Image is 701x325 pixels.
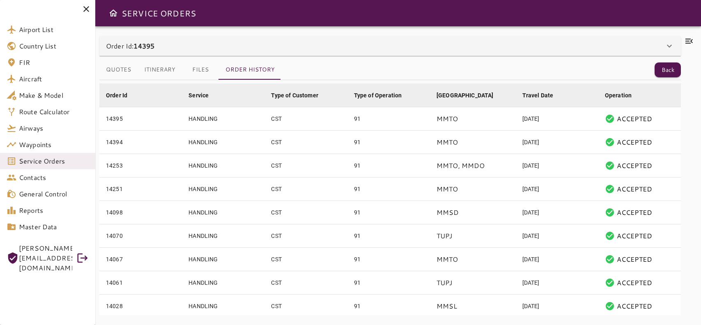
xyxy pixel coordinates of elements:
[605,90,642,100] span: Operation
[347,177,430,201] td: 91
[264,131,347,154] td: CST
[271,90,329,100] span: Type of Customer
[106,90,138,100] span: Order Id
[106,255,175,263] div: 14067
[264,107,347,131] td: CST
[19,58,89,67] span: FIR
[19,222,89,232] span: Master Data
[188,90,219,100] span: Service
[264,295,347,318] td: CST
[106,208,175,217] div: 14098
[182,177,264,201] td: HANDLING
[617,231,652,241] p: ACCEPTED
[437,301,457,311] p: MMSL
[19,205,89,215] span: Reports
[347,131,430,154] td: 91
[347,295,430,318] td: 91
[437,114,458,124] p: MMTO
[437,137,458,147] p: MMTO
[182,295,264,318] td: HANDLING
[354,90,413,100] span: Type of Operation
[99,60,281,80] div: basic tabs example
[106,115,175,123] div: 14395
[19,90,89,100] span: Make & Model
[347,224,430,248] td: 91
[437,184,458,194] p: MMTO
[516,154,598,177] td: [DATE]
[99,36,681,56] div: Order Id:14395
[516,131,598,154] td: [DATE]
[617,161,652,171] p: ACCEPTED
[182,271,264,295] td: HANDLING
[437,90,494,100] div: [GEOGRAPHIC_DATA]
[19,25,89,35] span: Airport List
[106,185,175,193] div: 14251
[437,90,504,100] span: [GEOGRAPHIC_DATA]
[516,224,598,248] td: [DATE]
[19,243,72,273] span: [PERSON_NAME][EMAIL_ADDRESS][DOMAIN_NAME]
[617,207,652,217] p: ACCEPTED
[522,90,554,100] div: Travel Date
[19,74,89,84] span: Aircraft
[264,201,347,224] td: CST
[219,60,281,80] button: Order History
[182,60,219,80] button: Files
[516,201,598,224] td: [DATE]
[617,114,652,124] p: ACCEPTED
[347,271,430,295] td: 91
[19,156,89,166] span: Service Orders
[188,90,209,100] div: Service
[106,138,175,146] div: 14394
[617,137,652,147] p: ACCEPTED
[182,201,264,224] td: HANDLING
[106,302,175,310] div: 14028
[271,90,318,100] div: Type of Customer
[106,161,175,170] div: 14253
[516,248,598,271] td: [DATE]
[105,5,122,21] button: Open drawer
[264,248,347,271] td: CST
[182,107,264,131] td: HANDLING
[617,184,652,194] p: ACCEPTED
[516,107,598,131] td: [DATE]
[437,254,458,264] p: MMTO
[106,41,154,51] p: Order Id:
[655,62,681,78] button: Back
[19,41,89,51] span: Country List
[437,161,485,171] p: MMTO, MMDO
[354,90,402,100] div: Type of Operation
[19,189,89,199] span: General Control
[106,90,127,100] div: Order Id
[182,248,264,271] td: HANDLING
[264,154,347,177] td: CST
[617,278,652,288] p: ACCEPTED
[347,248,430,271] td: 91
[522,90,564,100] span: Travel Date
[617,254,652,264] p: ACCEPTED
[19,123,89,133] span: Airways
[264,271,347,295] td: CST
[133,41,154,51] b: 14395
[122,7,196,20] h6: SERVICE ORDERS
[19,173,89,182] span: Contacts
[182,224,264,248] td: HANDLING
[617,301,652,311] p: ACCEPTED
[99,60,138,80] button: Quotes
[182,154,264,177] td: HANDLING
[516,295,598,318] td: [DATE]
[516,271,598,295] td: [DATE]
[437,278,453,288] p: TUPJ
[605,90,632,100] div: Operation
[437,207,459,217] p: MMSD
[516,177,598,201] td: [DATE]
[182,131,264,154] td: HANDLING
[106,279,175,287] div: 14061
[347,201,430,224] td: 91
[347,107,430,131] td: 91
[347,154,430,177] td: 91
[264,177,347,201] td: CST
[437,231,453,241] p: TUPJ
[19,140,89,150] span: Waypoints
[138,60,182,80] button: Itinerary
[106,232,175,240] div: 14070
